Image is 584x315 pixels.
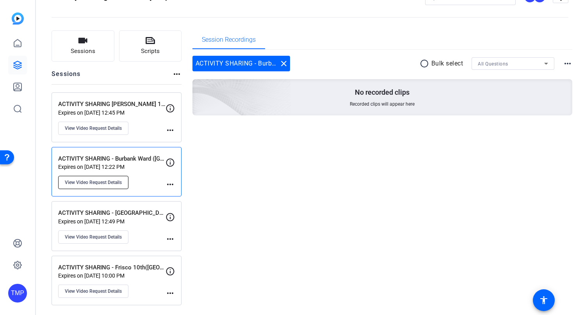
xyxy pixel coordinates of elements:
[58,122,128,135] button: View Video Request Details
[65,179,122,186] span: View Video Request Details
[172,69,182,79] mat-icon: more_horiz
[71,47,95,56] span: Sessions
[539,296,548,305] mat-icon: accessibility
[478,61,508,67] span: All Questions
[65,234,122,240] span: View Video Request Details
[65,125,122,131] span: View Video Request Details
[12,12,24,25] img: blue-gradient.svg
[58,218,166,225] p: Expires on [DATE] 12:49 PM
[166,288,175,298] mat-icon: more_horiz
[119,30,182,62] button: Scripts
[350,101,415,107] span: Recorded clips will appear here
[58,110,166,116] p: Expires on [DATE] 12:45 PM
[355,88,410,97] p: No recorded clips
[58,230,128,244] button: View Video Request Details
[52,30,114,62] button: Sessions
[52,69,81,84] h2: Sessions
[420,59,431,68] mat-icon: radio_button_unchecked
[58,100,166,109] p: ACTIVITY SHARING [PERSON_NAME] 1st ([GEOGRAPHIC_DATA])- [PERSON_NAME]
[192,56,290,71] div: ACTIVITY SHARING - Burbank Ward ([GEOGRAPHIC_DATA]) [PERSON_NAME]
[141,47,160,56] span: Scripts
[166,126,175,135] mat-icon: more_horiz
[8,284,27,303] div: TMP
[58,273,166,279] p: Expires on [DATE] 10:00 PM
[279,59,288,68] mat-icon: close
[65,288,122,294] span: View Video Request Details
[166,234,175,244] mat-icon: more_horiz
[105,2,291,171] img: embarkstudio-empty-session.png
[563,59,572,68] mat-icon: more_horiz
[58,209,166,218] p: ACTIVITY SHARING - [GEOGRAPHIC_DATA] ([GEOGRAPHIC_DATA]) [PERSON_NAME] [PERSON_NAME]
[58,164,166,170] p: Expires on [DATE] 12:22 PM
[166,180,175,189] mat-icon: more_horiz
[58,285,128,298] button: View Video Request Details
[58,176,128,189] button: View Video Request Details
[58,263,166,272] p: ACTIVITY SHARING - Frisco 10th([GEOGRAPHIC_DATA]) [DEMOGRAPHIC_DATA] [PERSON_NAME]
[431,59,463,68] p: Bulk select
[202,37,256,43] span: Session Recordings
[58,154,166,163] p: ACTIVITY SHARING - Burbank Ward ([GEOGRAPHIC_DATA]) [PERSON_NAME]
